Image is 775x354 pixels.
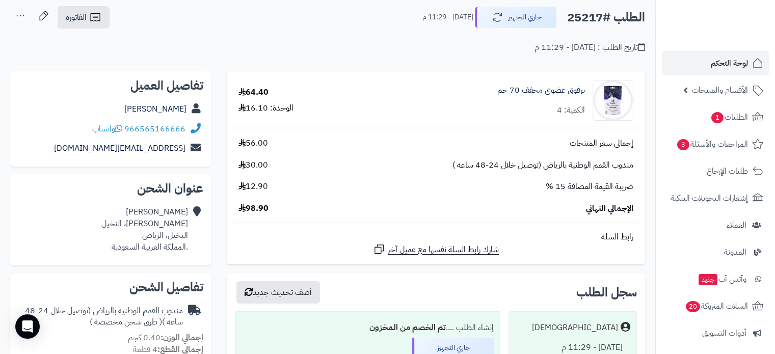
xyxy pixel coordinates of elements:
span: السلات المتروكة [685,299,748,313]
a: المدونة [662,240,769,264]
a: الطلبات1 [662,105,769,129]
span: لوحة التحكم [711,56,748,70]
div: [PERSON_NAME] [PERSON_NAME]، النخيل النخيل، الرياض .المملكة العربية السعودية [101,206,188,253]
a: أدوات التسويق [662,321,769,345]
a: السلات المتروكة20 [662,294,769,318]
span: 3 [677,139,689,150]
div: Open Intercom Messenger [15,314,40,339]
div: الكمية: 4 [557,104,585,116]
a: العملاء [662,213,769,237]
span: 1 [711,112,724,123]
div: 64.40 [238,87,269,98]
div: إنشاء الطلب .... [242,318,494,338]
a: واتساب [92,123,122,135]
button: جاري التجهيز [475,7,556,28]
div: رابط السلة [231,231,641,243]
b: تم الخصم من المخزون [369,321,446,334]
span: ( طرق شحن مخصصة ) [90,316,162,328]
span: شارك رابط السلة نفسها مع عميل آخر [388,244,499,256]
a: [PERSON_NAME] [124,103,186,115]
a: إشعارات التحويلات البنكية [662,186,769,210]
span: إجمالي سعر المنتجات [570,138,633,149]
a: 966565166666 [124,123,185,135]
span: 30.00 [238,159,268,171]
span: 56.00 [238,138,268,149]
span: وآتس آب [698,272,746,286]
span: إشعارات التحويلات البنكية [671,191,748,205]
a: طلبات الإرجاع [662,159,769,183]
span: الطلبات [710,110,748,124]
span: المدونة [724,245,746,259]
span: جديد [699,274,717,285]
a: لوحة التحكم [662,51,769,75]
div: تاريخ الطلب : [DATE] - 11:29 م [535,42,645,53]
span: المراجعات والأسئلة [676,137,748,151]
h2: تفاصيل العميل [18,79,203,92]
a: الفاتورة [58,6,110,29]
span: الإجمالي النهائي [586,203,633,214]
span: 12.90 [238,181,268,193]
h2: تفاصيل الشحن [18,281,203,293]
img: 1736970202-%D8%A8%D8%B1%D9%82%D9%88%D9%82-90x90.jpg [593,80,633,121]
strong: إجمالي الوزن: [161,332,203,344]
small: [DATE] - 11:29 م [422,12,473,22]
h2: عنوان الشحن [18,182,203,195]
a: المراجعات والأسئلة3 [662,132,769,156]
a: برقوق عضوي مجفف 70 جم [497,85,585,96]
span: 98.90 [238,203,269,214]
span: العملاء [727,218,746,232]
span: الفاتورة [66,11,87,23]
small: 0.40 كجم [128,332,203,344]
div: مندوب القمم الوطنية بالرياض (توصيل خلال 24-48 ساعه ) [18,305,183,329]
span: أدوات التسويق [702,326,746,340]
span: الأقسام والمنتجات [692,83,748,97]
span: ضريبة القيمة المضافة 15 % [546,181,633,193]
span: طلبات الإرجاع [707,164,748,178]
a: [EMAIL_ADDRESS][DOMAIN_NAME] [54,142,185,154]
a: وآتس آبجديد [662,267,769,291]
h3: سجل الطلب [576,286,637,298]
div: الوحدة: 16.10 [238,102,293,114]
button: أضف تحديث جديد [236,281,320,304]
a: شارك رابط السلة نفسها مع عميل آخر [373,243,499,256]
div: [DEMOGRAPHIC_DATA] [532,322,618,334]
span: مندوب القمم الوطنية بالرياض (توصيل خلال 24-48 ساعه ) [452,159,633,171]
h2: الطلب #25217 [567,7,645,28]
span: 20 [686,301,700,312]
